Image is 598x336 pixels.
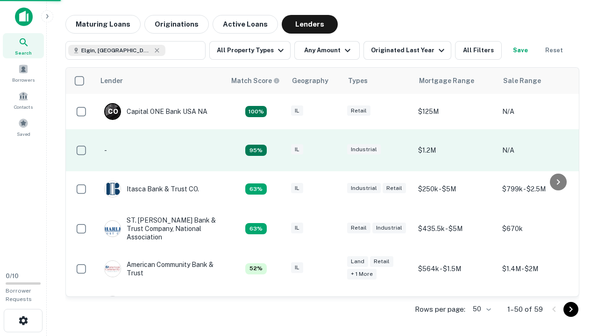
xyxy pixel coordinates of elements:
[6,273,19,280] span: 0 / 10
[105,221,121,237] img: picture
[363,41,451,60] button: Originated Last Year
[347,223,370,233] div: Retail
[104,296,206,313] div: Republic Bank Of Chicago
[104,260,216,277] div: American Community Bank & Trust
[291,183,303,194] div: IL
[105,296,121,312] img: picture
[469,302,492,316] div: 50
[348,75,368,86] div: Types
[15,49,32,56] span: Search
[14,103,33,111] span: Contacts
[3,33,44,58] a: Search
[231,76,278,86] h6: Match Score
[213,15,278,34] button: Active Loans
[3,60,44,85] a: Borrowers
[286,68,342,94] th: Geography
[347,256,368,267] div: Land
[245,183,267,195] div: Capitalize uses an advanced AI algorithm to match your search with the best lender. The match sco...
[413,251,498,287] td: $564k - $1.5M
[3,87,44,112] a: Contacts
[294,41,360,60] button: Any Amount
[498,94,582,129] td: N/A
[95,68,226,94] th: Lender
[100,75,123,86] div: Lender
[81,46,151,55] span: Elgin, [GEOGRAPHIC_DATA], [GEOGRAPHIC_DATA]
[413,129,498,171] td: $1.2M
[104,145,107,155] p: -
[291,144,303,155] div: IL
[539,41,569,60] button: Reset
[498,68,582,94] th: Sale Range
[17,130,30,138] span: Saved
[226,68,286,94] th: Capitalize uses an advanced AI algorithm to match your search with the best lender. The match sco...
[413,68,498,94] th: Mortgage Range
[245,263,267,274] div: Capitalize uses an advanced AI algorithm to match your search with the best lender. The match sco...
[563,302,578,317] button: Go to next page
[347,105,370,116] div: Retail
[371,45,447,56] div: Originated Last Year
[498,129,582,171] td: N/A
[245,145,267,156] div: Capitalize uses an advanced AI algorithm to match your search with the best lender. The match sco...
[503,75,541,86] div: Sale Range
[209,41,291,60] button: All Property Types
[347,144,381,155] div: Industrial
[370,256,393,267] div: Retail
[291,223,303,233] div: IL
[144,15,209,34] button: Originations
[455,41,502,60] button: All Filters
[413,287,498,322] td: $500k - $880.5k
[231,76,280,86] div: Capitalize uses an advanced AI algorithm to match your search with the best lender. The match sco...
[65,15,141,34] button: Maturing Loans
[104,181,199,197] div: Itasca Bank & Trust CO.
[291,262,303,273] div: IL
[6,287,32,302] span: Borrower Requests
[498,287,582,322] td: N/A
[347,183,381,194] div: Industrial
[104,216,216,242] div: ST. [PERSON_NAME] Bank & Trust Company, National Association
[282,15,338,34] button: Lenders
[245,223,267,234] div: Capitalize uses an advanced AI algorithm to match your search with the best lender. The match sco...
[551,261,598,306] iframe: Chat Widget
[413,207,498,251] td: $435.5k - $5M
[383,183,406,194] div: Retail
[372,223,406,233] div: Industrial
[108,107,118,117] p: C O
[413,171,498,207] td: $250k - $5M
[104,103,207,120] div: Capital ONE Bank USA NA
[292,75,328,86] div: Geography
[505,41,535,60] button: Save your search to get updates of matches that match your search criteria.
[342,68,413,94] th: Types
[415,304,465,315] p: Rows per page:
[12,76,35,84] span: Borrowers
[413,94,498,129] td: $125M
[507,304,543,315] p: 1–50 of 59
[245,106,267,117] div: Capitalize uses an advanced AI algorithm to match your search with the best lender. The match sco...
[105,261,121,277] img: picture
[3,114,44,140] a: Saved
[105,181,121,197] img: picture
[498,207,582,251] td: $670k
[291,105,303,116] div: IL
[347,269,377,280] div: + 1 more
[498,251,582,287] td: $1.4M - $2M
[15,7,33,26] img: capitalize-icon.png
[498,171,582,207] td: $799k - $2.5M
[419,75,474,86] div: Mortgage Range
